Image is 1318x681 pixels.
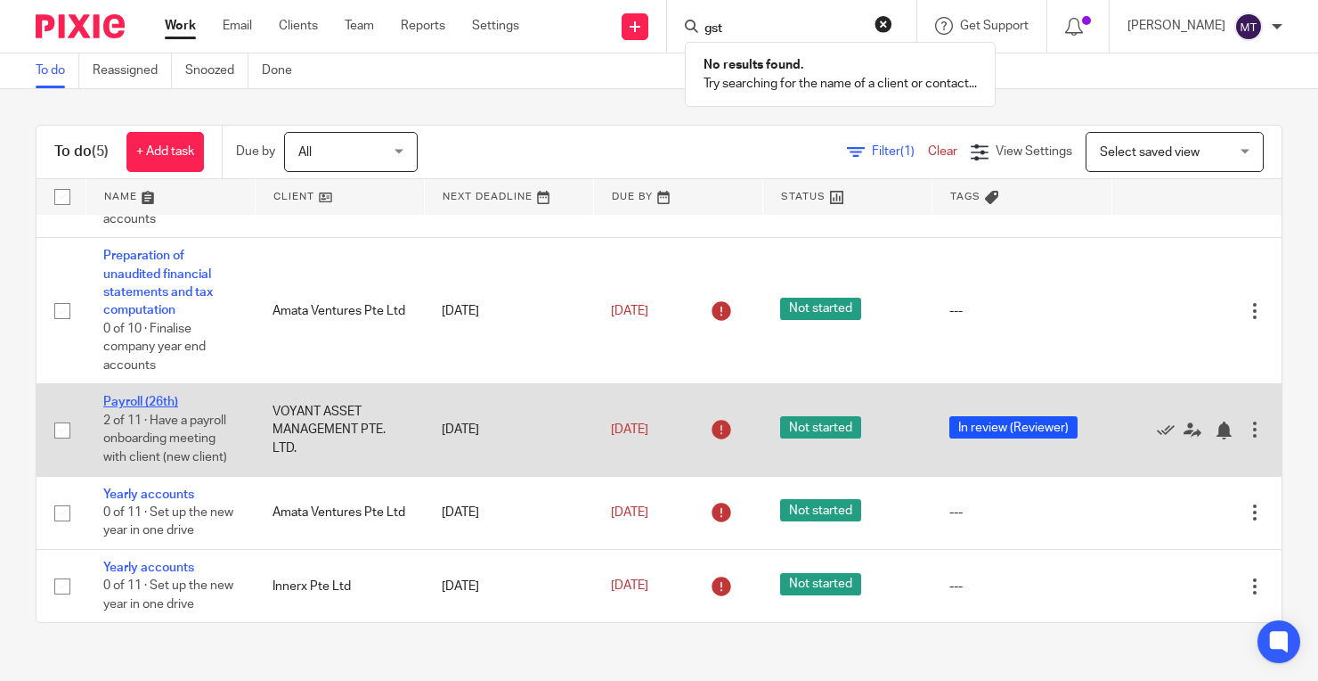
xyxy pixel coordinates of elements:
[185,53,248,88] a: Snoozed
[949,302,1094,320] div: ---
[1127,17,1225,35] p: [PERSON_NAME]
[780,416,861,439] span: Not started
[298,146,312,159] span: All
[93,53,172,88] a: Reassigned
[703,21,863,37] input: Search
[611,305,648,317] span: [DATE]
[345,17,374,35] a: Team
[611,423,648,436] span: [DATE]
[900,145,915,158] span: (1)
[92,144,109,159] span: (5)
[996,145,1072,158] span: View Settings
[611,580,648,593] span: [DATE]
[424,549,593,622] td: [DATE]
[103,488,194,501] a: Yearly accounts
[255,384,424,476] td: VOYANT ASSET MANAGEMENT PTE. LTD.
[424,238,593,384] td: [DATE]
[223,17,252,35] a: Email
[872,145,928,158] span: Filter
[103,506,233,537] span: 0 of 11 · Set up the new year in one drive
[949,416,1078,439] span: In review (Reviewer)
[255,238,424,384] td: Amata Ventures Pte Ltd
[401,17,445,35] a: Reports
[780,298,861,320] span: Not started
[36,14,125,38] img: Pixie
[424,476,593,549] td: [DATE]
[960,20,1029,32] span: Get Support
[103,414,227,464] span: 2 of 11 · Have a payroll onboarding meeting with client (new client)
[165,17,196,35] a: Work
[780,573,861,595] span: Not started
[1100,146,1200,159] span: Select saved view
[1234,12,1263,41] img: svg%3E
[103,396,178,408] a: Payroll (26th)
[928,145,957,158] a: Clear
[126,132,204,172] a: + Add task
[54,143,109,161] h1: To do
[103,323,206,372] span: 0 of 10 · Finalise company year end accounts
[262,53,305,88] a: Done
[103,562,194,574] a: Yearly accounts
[949,578,1094,595] div: ---
[103,580,233,611] span: 0 of 11 · Set up the new year in one drive
[255,476,424,549] td: Amata Ventures Pte Ltd
[875,15,892,33] button: Clear
[236,143,275,160] p: Due by
[780,499,861,521] span: Not started
[950,192,980,201] span: Tags
[424,384,593,476] td: [DATE]
[103,250,213,316] a: Preparation of unaudited financial statements and tax computation
[36,53,79,88] a: To do
[1157,421,1184,439] a: Mark as done
[279,17,318,35] a: Clients
[255,549,424,622] td: Innerx Pte Ltd
[949,504,1094,521] div: ---
[472,17,519,35] a: Settings
[611,506,648,519] span: [DATE]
